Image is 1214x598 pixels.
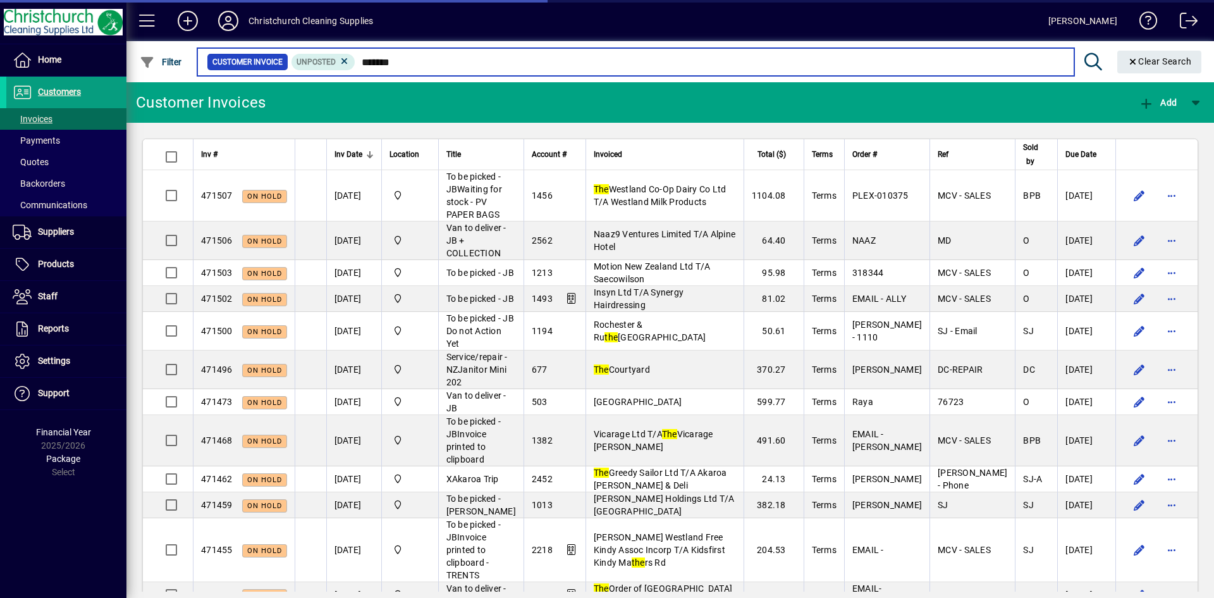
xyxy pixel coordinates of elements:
span: Filter [140,57,182,67]
button: Edit [1129,185,1149,206]
button: More options [1162,289,1182,309]
span: 1456 [532,190,553,201]
em: The [594,184,609,194]
span: SJ [1023,500,1034,510]
span: Sold by [1023,140,1038,168]
span: Invoices [13,114,52,124]
span: Terms [812,326,837,336]
span: 1013 [532,500,553,510]
td: [DATE] [326,518,381,582]
td: [DATE] [1057,518,1115,582]
button: More options [1162,469,1182,489]
span: Due Date [1065,147,1096,161]
span: SJ [1023,326,1034,336]
span: Terms [812,268,837,278]
td: [DATE] [1057,351,1115,389]
span: To be picked - JB Do not Action Yet [446,313,514,349]
div: Sold by [1023,140,1050,168]
em: The [594,468,609,478]
span: On hold [247,502,282,510]
span: O [1023,235,1029,246]
div: Due Date [1065,147,1108,161]
button: Clear [1117,51,1202,73]
span: On hold [247,476,282,484]
span: MCV - SALES [938,190,991,201]
button: More options [1162,392,1182,412]
td: [DATE] [326,286,381,312]
a: Communications [6,194,126,216]
span: Ref [938,147,948,161]
span: 76723 [938,397,964,407]
span: On hold [247,366,282,375]
span: Staff [38,291,58,301]
span: On hold [247,399,282,407]
span: Terms [812,235,837,246]
a: Products [6,249,126,280]
span: Terms [812,545,837,555]
span: Terms [812,364,837,375]
button: Edit [1129,495,1149,515]
span: On hold [247,547,282,555]
button: Add [1136,91,1180,114]
span: 471500 [201,326,233,336]
td: [DATE] [326,466,381,492]
span: To be picked - JBWaiting for stock - PV PAPER BAGS [446,171,502,220]
td: 382.18 [744,492,804,518]
span: Support [38,388,70,398]
button: Profile [208,9,248,32]
span: 2218 [532,545,553,555]
td: [DATE] [326,492,381,518]
td: [DATE] [326,221,381,260]
span: DC-REPAIR [938,364,983,375]
span: Suppliers [38,227,74,237]
a: Suppliers [6,216,126,248]
span: 1213 [532,268,553,278]
a: Staff [6,281,126,313]
span: On hold [247,437,282,445]
span: O [1023,397,1029,407]
span: [PERSON_NAME] Holdings Ltd T/A [GEOGRAPHIC_DATA] [594,494,735,516]
span: On hold [247,328,282,336]
span: Title [446,147,461,161]
span: Christchurch Cleaning Supplies Ltd [389,189,431,202]
span: O [1023,268,1029,278]
span: [GEOGRAPHIC_DATA] [594,397,682,407]
button: Edit [1129,321,1149,341]
span: Rochester & Ru [GEOGRAPHIC_DATA] [594,320,706,342]
em: the [632,558,645,568]
span: O [1023,294,1029,304]
button: More options [1162,263,1182,283]
a: Payments [6,130,126,151]
div: Order # [852,147,922,161]
span: Location [389,147,419,161]
button: Edit [1129,359,1149,380]
td: [DATE] [1057,221,1115,260]
td: [DATE] [326,389,381,415]
div: Ref [938,147,1007,161]
a: Support [6,378,126,409]
td: [DATE] [326,415,381,466]
button: More options [1162,185,1182,206]
div: Location [389,147,431,161]
span: Terms [812,500,837,510]
span: [PERSON_NAME] Westland Free Kindy Assoc Incorp T/A Kidsfirst Kindy Ma rs Rd [594,532,725,568]
span: 471459 [201,500,233,510]
span: [PERSON_NAME] - Phone [938,468,1007,490]
button: Filter [137,51,185,73]
td: [DATE] [1057,389,1115,415]
span: To be picked - JB [446,294,514,304]
span: Van to deliver - JB + COLLECTION [446,223,506,258]
td: [DATE] [326,260,381,286]
span: [PERSON_NAME] [852,500,922,510]
span: 471496 [201,364,233,375]
span: MCV - SALES [938,294,991,304]
span: PLEX-010375 [852,190,909,201]
span: BPB [1023,190,1041,201]
span: 471502 [201,294,233,304]
span: [PERSON_NAME] - 1110 [852,320,922,342]
span: EMAIL - [852,545,884,555]
span: SJ [938,500,948,510]
span: Christchurch Cleaning Supplies Ltd [389,292,431,306]
span: SJ - Email [938,326,978,336]
span: Christchurch Cleaning Supplies Ltd [389,363,431,377]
